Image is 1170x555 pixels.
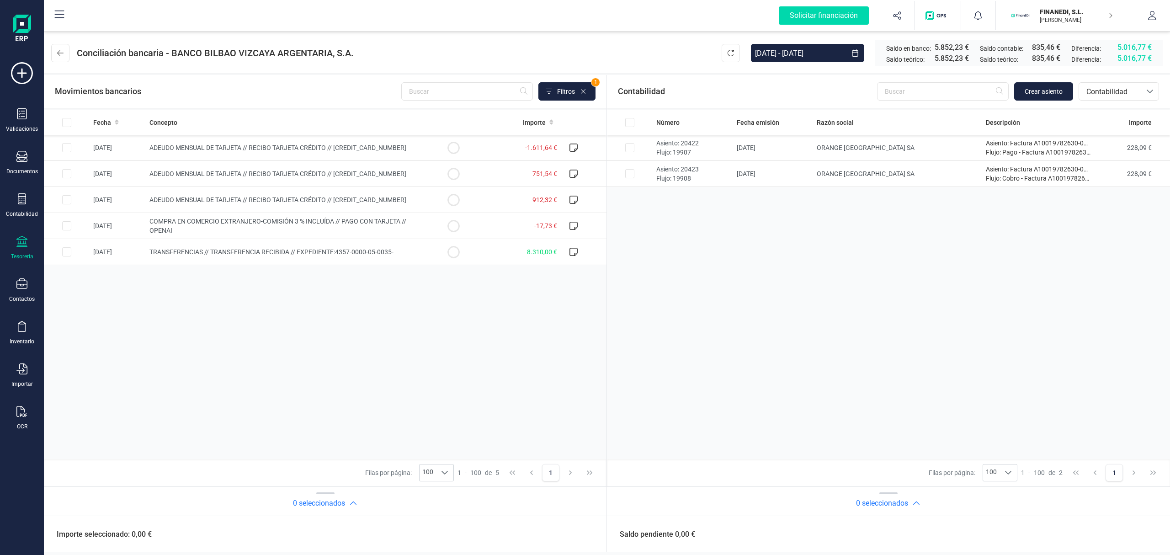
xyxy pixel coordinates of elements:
[1071,55,1101,64] span: Diferencia:
[1025,87,1063,96] span: Crear asiento
[90,135,146,161] td: [DATE]
[62,221,71,230] div: Row Selected 3d1fe65d-3cdf-4ed5-926a-b255474096c9
[625,143,634,152] div: Row Selected 3eb8f416-a109-4762-b102-70c304e7bf68
[983,464,1000,481] span: 100
[591,78,600,86] span: 1
[733,135,814,161] td: [DATE]
[986,139,1091,148] p: Asiento: Factura A10019782630-0625
[1071,44,1101,53] span: Diferencia:
[62,247,71,256] div: Row Selected c91b96c0-7498-415e-b754-b8b5488350a0
[6,125,38,133] div: Validaciones
[920,1,955,30] button: Logo de OPS
[625,169,634,178] div: Row Selected 7cd283aa-a398-4898-8398-2dc9001a2acf
[90,213,146,239] td: [DATE]
[1021,468,1025,477] span: 1
[46,529,152,540] span: Importe seleccionado: 0,00 €
[457,468,499,477] div: -
[1125,464,1143,481] button: Next Page
[542,464,559,481] button: Page 1
[886,55,925,64] span: Saldo teórico:
[11,380,33,388] div: Importar
[625,118,634,127] div: All items unselected
[523,118,546,127] span: Importe
[1040,7,1113,16] p: FINANEDI, S.L.
[856,498,908,509] h2: 0 seleccionados
[768,1,880,30] button: Solicitar financiación
[1117,42,1152,53] span: 5.016,77 €
[886,44,931,53] span: Saldo en banco:
[656,165,729,174] p: Asiento: 20423
[1144,464,1162,481] button: Last Page
[527,248,557,256] span: 8.310,00 €
[1106,464,1123,481] button: Page 1
[737,118,779,127] span: Fecha emisión
[293,498,345,509] h2: 0 seleccionados
[10,338,34,345] div: Inventario
[495,468,499,477] span: 5
[90,161,146,187] td: [DATE]
[90,187,146,213] td: [DATE]
[986,118,1020,127] span: Descripción
[13,15,31,44] img: Logo Finanedi
[986,148,1091,157] p: Flujo: Pago - Factura A10019782630-0625.
[609,529,695,540] span: Saldo pendiente 0,00 €
[11,253,33,260] div: Tesorería
[523,464,540,481] button: Previous Page
[557,87,575,96] span: Filtros
[779,6,869,25] div: Solicitar financiación
[538,82,596,101] button: Filtros
[581,464,598,481] button: Last Page
[401,82,533,101] input: Buscar
[656,148,729,157] p: Flujo: 19907
[534,222,557,229] span: -17,73 €
[6,168,38,175] div: Documentos
[149,196,406,203] span: ADEUDO MENSUAL DE TARJETA // RECIBO TARJETA CRÉDITO // [CREDIT_CARD_NUMBER]
[1083,86,1138,97] span: Contabilidad
[1032,42,1060,53] span: 835,46 €
[90,239,146,265] td: [DATE]
[457,468,461,477] span: 1
[618,85,665,98] span: Contabilidad
[1010,5,1031,26] img: FI
[877,82,1009,101] input: Buscar
[77,47,354,59] span: Conciliación bancaria - BANCO BILBAO VIZCAYA ARGENTARIA, S.A.
[1021,468,1063,477] div: -
[1048,468,1055,477] span: de
[1095,161,1170,187] td: 228,09 €
[562,464,579,481] button: Next Page
[6,210,38,218] div: Contabilidad
[986,165,1091,174] p: Asiento: Factura A10019782630-0625
[1117,53,1152,64] span: 5.016,77 €
[846,44,864,62] button: Choose Date
[929,464,1017,481] div: Filas por página:
[1067,464,1085,481] button: First Page
[470,468,481,477] span: 100
[980,44,1023,53] span: Saldo contable:
[656,174,729,183] p: Flujo: 19908
[1034,468,1045,477] span: 100
[813,161,982,187] td: ORANGE [GEOGRAPHIC_DATA] SA
[733,161,814,187] td: [DATE]
[1040,16,1113,24] p: [PERSON_NAME]
[149,248,394,256] span: TRANSFERENCIAS // TRANSFERENCIA RECIBIDA // EXPEDIENTE:4357-0000-05-0035-
[62,195,71,204] div: Row Selected bed0f625-84df-4fce-8d66-9dafdd4f14e8
[925,11,950,20] img: Logo de OPS
[1014,82,1073,101] button: Crear asiento
[149,218,406,234] span: COMPRA EN COMERCIO EXTRANJERO-COMISIÓN 3 % INCLUÍDA // PAGO CON TARJETA // OPENAI
[1059,468,1063,477] span: 2
[149,170,406,177] span: ADEUDO MENSUAL DE TARJETA // RECIBO TARJETA CRÉDITO // [CREDIT_CARD_NUMBER]
[62,143,71,152] div: Row Selected 33980c42-0c95-43ce-873d-2ed6fa813b92
[1086,464,1104,481] button: Previous Page
[504,464,521,481] button: First Page
[1129,118,1152,127] span: Importe
[986,174,1091,183] p: Flujo: Cobro - Factura A10019782630-0625.
[935,53,969,64] span: 5.852,23 €
[1095,135,1170,161] td: 228,09 €
[656,118,680,127] span: Número
[935,42,969,53] span: 5.852,23 €
[149,144,406,151] span: ADEUDO MENSUAL DE TARJETA // RECIBO TARJETA CRÉDITO // [CREDIT_CARD_NUMBER]
[525,144,557,151] span: -1.611,64 €
[17,423,27,430] div: OCR
[656,139,729,148] p: Asiento: 20422
[365,464,454,481] div: Filas por página:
